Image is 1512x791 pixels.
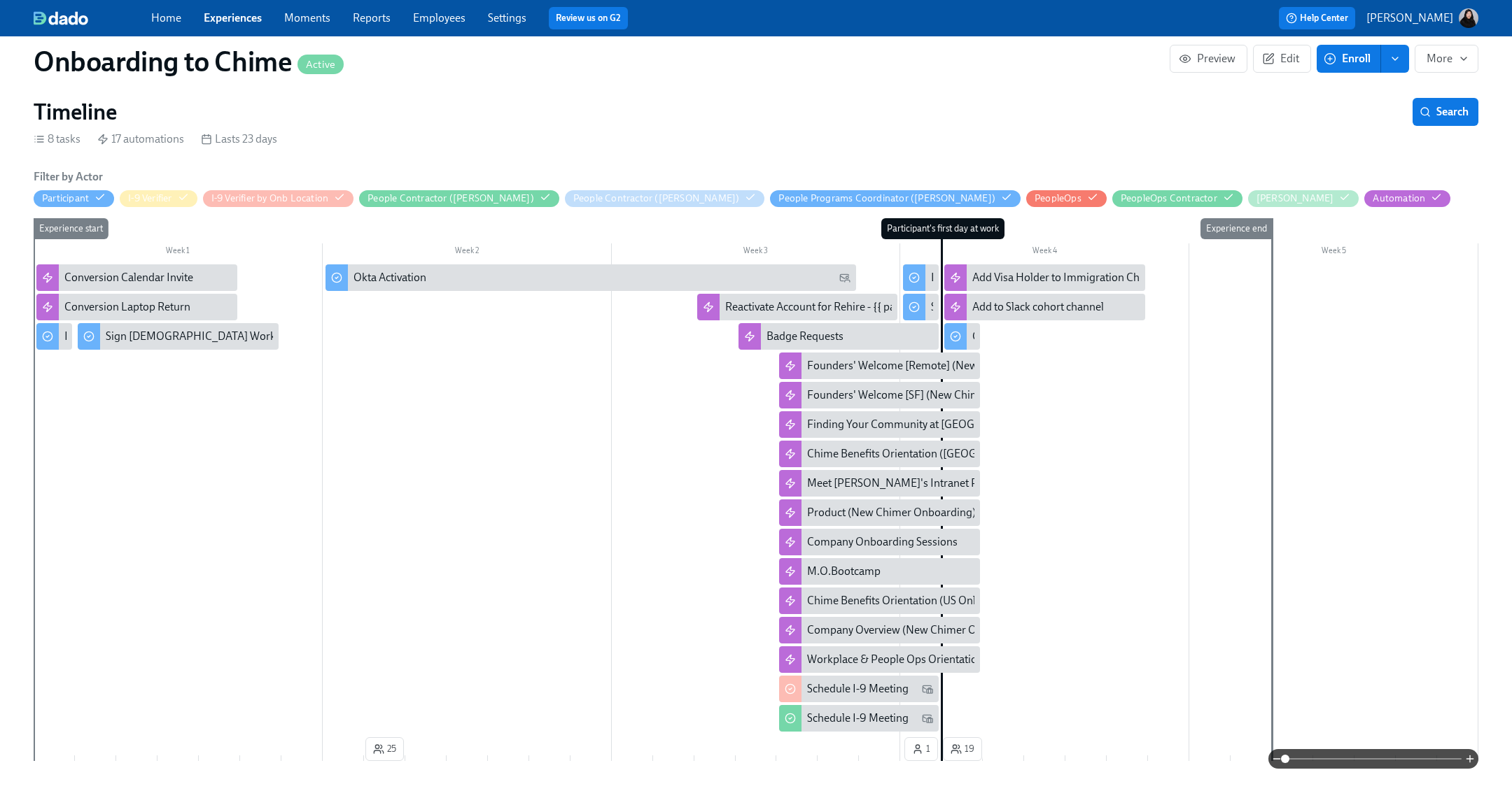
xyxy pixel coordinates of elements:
[944,294,1145,320] div: Add to Slack cohort channel
[106,329,346,344] div: Sign [DEMOGRAPHIC_DATA] Worker Agreements
[807,564,881,579] div: M.O.Bootcamp
[807,681,909,697] div: Schedule I-9 Meeting
[779,382,980,408] div: Founders' Welcome [SF] (New Chimer Onboarding)
[34,131,80,147] div: 8 tasks
[297,59,344,70] span: Active
[36,294,237,320] div: Conversion Laptop Return
[778,192,995,205] div: Hide People Programs Coordinator (Jessica Paige)
[488,11,526,24] a: Settings
[779,646,980,673] div: Workplace & People Ops Orientation (New Chimer Onboarding)
[36,264,237,291] div: Conversion Calendar Invite
[972,270,1166,285] div: Add Visa Holder to Immigration Channel
[1189,243,1478,262] div: Week 5
[1248,190,1359,207] button: [PERSON_NAME]
[549,7,628,29] button: Review us on G2
[944,323,980,350] div: Chime Onboarding: {{ participant.startDate | MMM DD, YYYY }}
[922,683,933,694] svg: Work Email
[1035,192,1081,205] div: Hide PeopleOps
[779,499,980,526] div: Product (New Chimer Onboarding)
[807,387,1054,403] div: Founders' Welcome [SF] (New Chimer Onboarding)
[807,652,1114,667] div: Workplace & People Ops Orientation (New Chimer Onboarding)
[900,243,1189,262] div: Week 4
[972,329,1273,344] div: Chime Onboarding: {{ participant.startDate | MMM DD, YYYY }}
[972,299,1104,315] div: Add to Slack cohort channel
[779,558,980,585] div: M.O.Bootcamp
[34,243,323,262] div: Week 1
[353,11,391,24] a: Reports
[359,190,559,207] button: People Contractor ([PERSON_NAME])
[367,192,534,205] div: Hide People Contractor (Jessica)
[1182,52,1235,66] span: Preview
[922,713,933,724] svg: Work Email
[34,218,108,239] div: Experience start
[725,299,1068,315] div: Reactivate Account for Rehire - {{ participant.startDate | MM/DD/YYYY }}
[779,587,980,614] div: Chime Benefits Orientation (US Only)
[97,131,184,147] div: 17 automations
[323,243,612,262] div: Week 2
[34,45,344,78] h1: Onboarding to Chime
[325,264,857,291] div: Okta Activation
[284,11,330,24] a: Moments
[912,742,930,756] span: 1
[904,737,938,761] button: 1
[779,441,980,467] div: Chime Benefits Orientation ([GEOGRAPHIC_DATA] Only)
[1286,11,1348,25] span: Help Center
[807,534,958,550] div: Company Onboarding Sessions
[839,272,850,283] svg: Personal Email
[1459,8,1478,28] img: AOh14GiodkOkFx4zVn8doSxjASm1eOsX4PZSRn4Qo-OE=s96-c
[766,329,843,344] div: Badge Requests
[1121,192,1217,205] div: Hide PeopleOps Contractor
[779,617,980,643] div: Company Overview (New Chimer Onboarding)
[34,190,114,207] button: Participant
[64,270,193,285] div: Conversion Calendar Invite
[779,705,939,732] div: Schedule I-9 Meeting
[903,294,939,320] div: Self-service Onboarding: {{ participant.startDate | MMM DD, YYYY }}
[565,190,765,207] button: People Contractor ([PERSON_NAME])
[1112,190,1242,207] button: PeopleOps Contractor
[1256,192,1334,205] div: Hide Sarah Wong
[1253,45,1311,73] a: Edit
[612,243,901,262] div: Week 3
[944,264,1145,291] div: Add Visa Holder to Immigration Channel
[807,476,1227,491] div: Meet [PERSON_NAME]'s Intranet Platform, The Interchange (New Chimer Onboarding)
[36,323,72,350] div: IT Setup
[807,358,1080,373] div: Founders' Welcome [Remote] (New Chimer Onboarding)
[64,329,104,344] div: IT Setup
[779,411,980,438] div: Finding Your Community at [GEOGRAPHIC_DATA] (New Chimer Onboarding)
[1200,218,1273,239] div: Experience end
[556,11,621,25] a: Review us on G2
[1366,8,1478,28] button: [PERSON_NAME]
[353,270,426,285] div: Okta Activation
[573,192,740,205] div: Hide People Contractor (Lauren)
[1317,45,1381,73] button: Enroll
[1326,52,1371,66] span: Enroll
[807,417,1180,432] div: Finding Your Community at [GEOGRAPHIC_DATA] (New Chimer Onboarding)
[373,742,396,756] span: 25
[413,11,465,24] a: Employees
[203,190,354,207] button: I-9 Verifier by Onb Location
[1413,98,1478,126] button: Search
[1170,45,1247,73] button: Preview
[1373,192,1425,205] div: Hide Automation
[779,352,980,379] div: Founders' Welcome [Remote] (New Chimer Onboarding)
[779,470,980,497] div: Meet [PERSON_NAME]'s Intranet Platform, The Interchange (New Chimer Onboarding)
[128,192,171,205] div: Hide I-9 Verifier
[807,622,1030,638] div: Company Overview (New Chimer Onboarding)
[1427,52,1466,66] span: More
[1265,52,1299,66] span: Edit
[1415,45,1478,73] button: More
[34,98,117,126] h2: Timeline
[1381,45,1409,73] button: enroll
[807,593,984,608] div: Chime Benefits Orientation (US Only)
[365,737,404,761] button: 25
[201,131,277,147] div: Lasts 23 days
[738,323,939,350] div: Badge Requests
[881,218,1004,239] div: Participant's first day at work
[204,11,262,24] a: Experiences
[42,192,89,205] div: Hide Participant
[1279,7,1355,29] button: Help Center
[64,299,190,315] div: Conversion Laptop Return
[931,299,1254,315] div: Self-service Onboarding: {{ participant.startDate | MMM DD, YYYY }}
[807,711,909,726] div: Schedule I-9 Meeting
[903,264,939,291] div: Laptop Log In: {{ participant.startDate | MMM DD, YYYY }}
